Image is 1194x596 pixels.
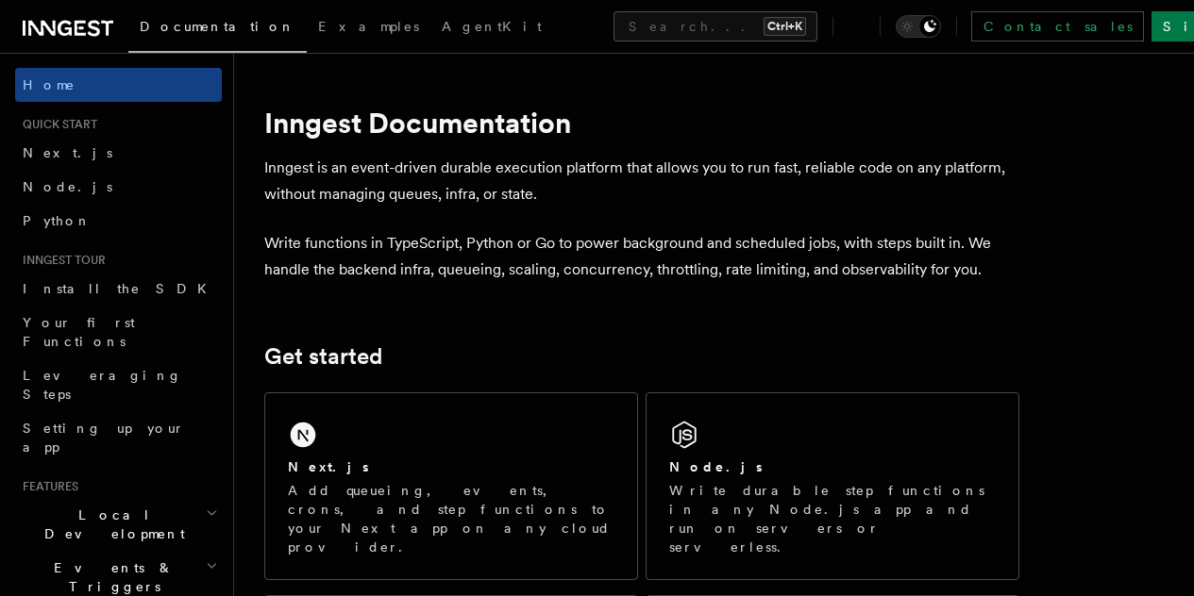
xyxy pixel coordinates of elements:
a: Documentation [128,6,307,53]
h1: Inngest Documentation [264,106,1019,140]
h2: Node.js [669,457,763,476]
span: Features [15,479,78,494]
span: Node.js [23,179,112,194]
button: Local Development [15,498,222,551]
span: Inngest tour [15,253,106,268]
span: Python [23,213,92,228]
a: Examples [307,6,430,51]
span: Leveraging Steps [23,368,182,402]
span: Events & Triggers [15,558,206,596]
h2: Next.js [288,457,369,476]
a: Home [15,68,222,102]
span: Home [23,75,76,94]
a: Setting up your app [15,411,222,464]
p: Inngest is an event-driven durable execution platform that allows you to run fast, reliable code ... [264,155,1019,207]
a: Next.jsAdd queueing, events, crons, and step functions to your Next app on any cloud provider. [264,392,638,580]
p: Write functions in TypeScript, Python or Go to power background and scheduled jobs, with steps bu... [264,230,1019,283]
a: Next.js [15,136,222,170]
a: Your first Functions [15,306,222,358]
p: Add queueing, events, crons, and step functions to your Next app on any cloud provider. [288,481,614,556]
a: Contact sales [971,11,1144,41]
a: Node.js [15,170,222,204]
span: Your first Functions [23,315,135,349]
span: AgentKit [442,19,542,34]
span: Local Development [15,505,206,543]
span: Documentation [140,19,295,34]
a: Install the SDK [15,272,222,306]
button: Toggle dark mode [896,15,941,38]
span: Setting up your app [23,421,185,455]
p: Write durable step functions in any Node.js app and run on servers or serverless. [669,481,996,556]
a: Node.jsWrite durable step functions in any Node.js app and run on servers or serverless. [646,392,1019,580]
span: Quick start [15,117,97,132]
a: Get started [264,343,382,370]
span: Install the SDK [23,281,218,296]
span: Examples [318,19,419,34]
a: Leveraging Steps [15,358,222,411]
a: AgentKit [430,6,553,51]
button: Search...Ctrl+K [614,11,817,41]
a: Python [15,204,222,238]
span: Next.js [23,145,112,160]
kbd: Ctrl+K [764,17,806,36]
